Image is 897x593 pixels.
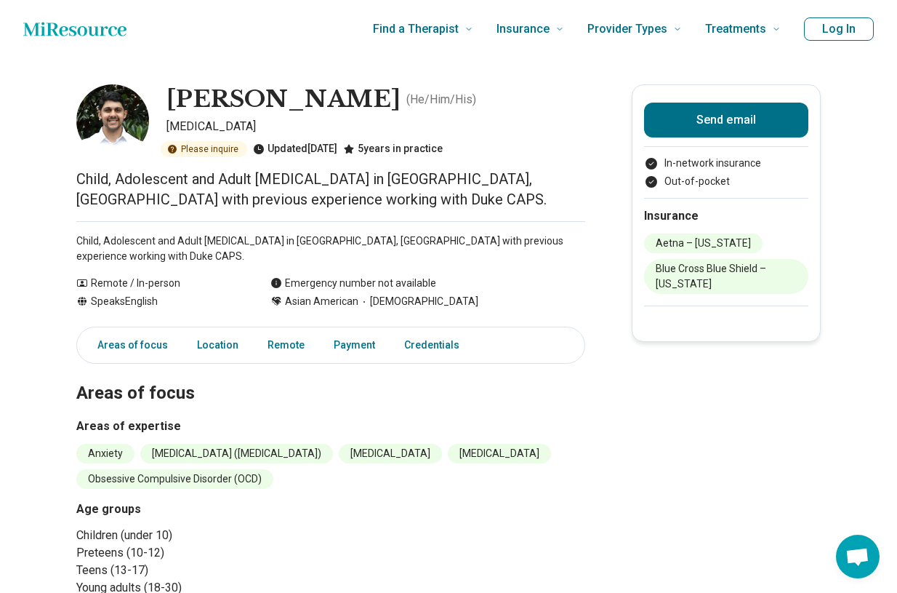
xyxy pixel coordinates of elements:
[395,330,477,360] a: Credentials
[76,234,585,264] p: Child, Adolescent and Adult [MEDICAL_DATA] in [GEOGRAPHIC_DATA], [GEOGRAPHIC_DATA] with previous ...
[836,535,880,578] div: Open chat
[644,207,808,225] h2: Insurance
[76,294,241,309] div: Speaks English
[496,19,550,39] span: Insurance
[76,527,325,544] li: Children (under 10)
[406,91,476,108] p: ( He/Him/His )
[76,418,585,435] h3: Areas of expertise
[253,141,337,157] div: Updated [DATE]
[373,19,459,39] span: Find a Therapist
[587,19,667,39] span: Provider Types
[448,444,551,463] li: [MEDICAL_DATA]
[259,330,313,360] a: Remote
[76,169,585,210] p: Child, Adolescent and Adult [MEDICAL_DATA] in [GEOGRAPHIC_DATA], [GEOGRAPHIC_DATA] with previous ...
[166,84,401,115] h1: [PERSON_NAME]
[644,174,808,189] li: Out-of-pocket
[76,469,273,489] li: Obsessive Compulsive Disorder (OCD)
[285,294,358,309] span: Asian American
[76,276,241,291] div: Remote / In-person
[76,346,585,406] h2: Areas of focus
[644,156,808,189] ul: Payment options
[644,234,763,253] li: Aetna – [US_STATE]
[339,444,442,463] li: [MEDICAL_DATA]
[270,276,436,291] div: Emergency number not available
[140,444,333,463] li: [MEDICAL_DATA] ([MEDICAL_DATA])
[161,141,247,157] div: Please inquire
[76,562,325,579] li: Teens (13-17)
[23,15,126,44] a: Home page
[804,17,874,41] button: Log In
[76,501,325,518] h3: Age groups
[644,103,808,138] button: Send email
[644,259,808,294] li: Blue Cross Blue Shield – [US_STATE]
[358,294,478,309] span: [DEMOGRAPHIC_DATA]
[76,84,149,157] img: Raj Shah, Psychiatrist
[166,118,585,135] p: [MEDICAL_DATA]
[325,330,384,360] a: Payment
[76,544,325,562] li: Preteens (10-12)
[343,141,443,157] div: 5 years in practice
[644,156,808,171] li: In-network insurance
[705,19,766,39] span: Treatments
[188,330,247,360] a: Location
[80,330,177,360] a: Areas of focus
[76,444,134,463] li: Anxiety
